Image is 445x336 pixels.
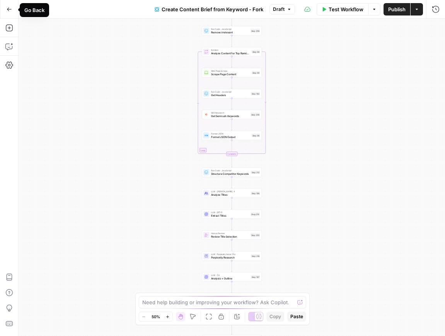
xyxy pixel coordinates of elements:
[211,132,250,135] span: Format JSON
[252,134,260,137] div: Step 96
[202,131,262,140] div: Format JSONFormat JSON OutputStep 96
[202,210,262,219] div: LLM · GPT-5Extract TitlesStep 214
[251,254,260,258] div: Step 218
[231,119,232,131] g: Edge from step_206 to step_96
[251,212,260,216] div: Step 214
[231,36,232,47] g: Edge from step_209 to step_89
[202,89,262,98] div: Run Code · JavaScriptGet HeadersStep 192
[211,69,250,72] span: Web Page Scrape
[211,30,249,34] span: Remove irrelevant
[231,57,232,68] g: Edge from step_89 to step_90
[211,193,249,196] span: Analyze Titles
[202,110,262,119] div: SEO ResearchGet Semrush KeywordsStep 206
[211,51,250,55] span: Analyze Content for Top Ranking Pages
[202,189,262,198] div: LLM · [PERSON_NAME] 4Analyze TitlesStep 198
[251,275,260,279] div: Step 197
[211,234,249,238] span: Review Title Selection
[251,92,260,95] div: Step 192
[202,252,262,261] div: LLM · Perplexity Sonar ProPerplexity ResearchStep 218
[231,282,232,293] g: Edge from step_197 to step_204
[231,324,232,335] g: Edge from step_219 to step_220
[24,6,44,14] div: Go Back
[273,6,285,13] span: Draft
[211,48,250,52] span: Iteration
[231,177,232,188] g: Edge from step_212 to step_198
[251,233,260,237] div: Step 202
[252,71,260,74] div: Step 90
[211,255,249,259] span: Perplexity Research
[211,72,250,76] span: Scrape Page Content
[202,47,262,57] div: LoopIterationAnalyze Content for Top Ranking PagesStep 89
[231,261,232,272] g: Edge from step_218 to step_197
[211,90,249,93] span: Run Code · JavaScript
[202,272,262,282] div: LLM · O3Analysis + OutlineStep 197
[211,93,249,97] span: Get Headers
[251,171,260,174] div: Step 212
[252,50,260,53] div: Step 89
[231,98,232,110] g: Edge from step_192 to step_206
[388,5,406,13] span: Publish
[211,111,249,114] span: SEO Research
[211,135,250,139] span: Format JSON Output
[202,26,262,36] div: Run Code · JavaScriptRemove irrelevantStep 209
[211,253,249,256] span: LLM · Perplexity Sonar Pro
[251,113,260,116] div: Step 206
[226,152,237,156] div: Complete
[150,3,268,16] button: Create Content Brief from Keyword - Fork
[202,152,262,156] div: Complete
[287,312,306,322] button: Paste
[231,219,232,230] g: Edge from step_214 to step_202
[269,313,281,320] span: Copy
[202,68,262,78] div: Web Page ScrapeScrape Page ContentStep 90
[231,78,232,89] g: Edge from step_90 to step_192
[205,113,208,116] img: ey5lt04xp3nqzrimtu8q5fsyor3u
[211,169,249,172] span: Run Code · JavaScript
[202,168,262,177] div: Run Code · JavaScriptStructure Competitor KeywordsStep 212
[202,231,262,240] div: Human ReviewReview Title SelectionStep 202
[211,190,249,193] span: LLM · [PERSON_NAME] 4
[211,28,249,31] span: Run Code · JavaScript
[211,172,249,176] span: Structure Competitor Keywords
[266,312,284,322] button: Copy
[384,3,410,16] button: Publish
[251,191,260,195] div: Step 198
[290,313,303,320] span: Paste
[231,15,232,26] g: Edge from step_207-iteration-end to step_209
[211,114,249,118] span: Get Semrush Keywords
[211,232,249,235] span: Human Review
[211,214,249,217] span: Extract Titles
[231,240,232,251] g: Edge from step_202 to step_218
[329,5,363,13] span: Test Workflow
[251,29,260,33] div: Step 209
[162,5,263,13] span: Create Content Brief from Keyword - Fork
[211,274,249,277] span: LLM · O3
[152,314,160,320] span: 50%
[231,156,232,167] g: Edge from step_89-iteration-end to step_212
[211,276,249,280] span: Analysis + Outline
[317,3,368,16] button: Test Workflow
[211,211,249,214] span: LLM · GPT-5
[231,198,232,209] g: Edge from step_198 to step_214
[269,4,295,14] button: Draft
